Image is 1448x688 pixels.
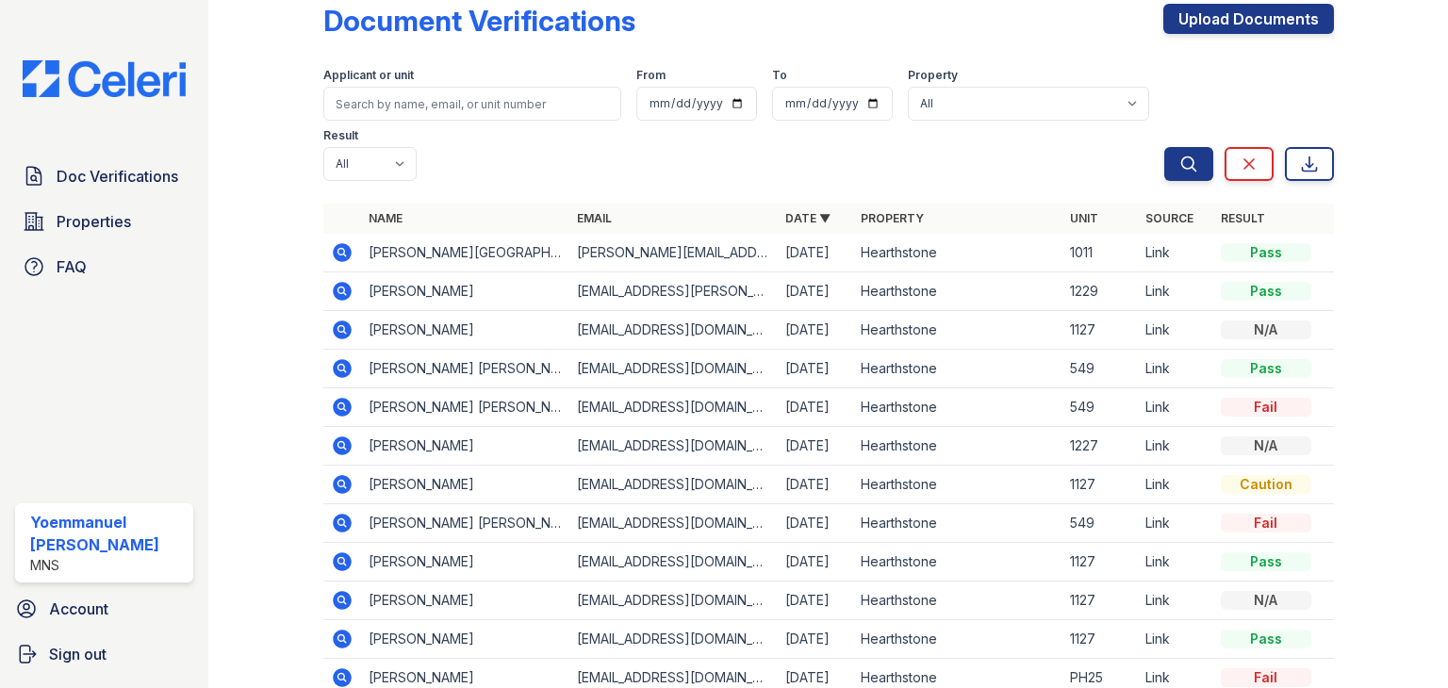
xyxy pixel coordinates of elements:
a: Date ▼ [785,211,831,225]
div: Fail [1221,668,1311,687]
td: [PERSON_NAME] [361,466,569,504]
td: [DATE] [778,234,853,272]
div: Pass [1221,630,1311,648]
label: Applicant or unit [323,68,414,83]
td: [DATE] [778,272,853,311]
td: Hearthstone [853,234,1061,272]
td: [DATE] [778,427,853,466]
td: Link [1138,350,1213,388]
a: Doc Verifications [15,157,193,195]
td: Link [1138,582,1213,620]
div: MNS [30,556,186,575]
div: Yoemmanuel [PERSON_NAME] [30,511,186,556]
td: [EMAIL_ADDRESS][DOMAIN_NAME] [569,388,778,427]
td: 549 [1062,504,1138,543]
label: To [772,68,787,83]
a: Result [1221,211,1265,225]
td: Link [1138,311,1213,350]
td: [EMAIL_ADDRESS][DOMAIN_NAME] [569,466,778,504]
span: Doc Verifications [57,165,178,188]
td: 1011 [1062,234,1138,272]
td: Hearthstone [853,582,1061,620]
span: Properties [57,210,131,233]
div: Pass [1221,359,1311,378]
td: [PERSON_NAME] [361,582,569,620]
a: Upload Documents [1163,4,1334,34]
td: [DATE] [778,350,853,388]
td: [EMAIL_ADDRESS][DOMAIN_NAME] [569,620,778,659]
td: Hearthstone [853,504,1061,543]
td: [DATE] [778,311,853,350]
td: Hearthstone [853,388,1061,427]
span: Sign out [49,643,107,665]
td: [PERSON_NAME] [PERSON_NAME] [361,504,569,543]
a: Account [8,590,201,628]
a: Email [577,211,612,225]
td: [EMAIL_ADDRESS][DOMAIN_NAME] [569,311,778,350]
img: CE_Logo_Blue-a8612792a0a2168367f1c8372b55b34899dd931a85d93a1a3d3e32e68fde9ad4.png [8,60,201,97]
td: Link [1138,504,1213,543]
td: 1127 [1062,543,1138,582]
td: [PERSON_NAME] [361,620,569,659]
td: Link [1138,543,1213,582]
label: From [636,68,666,83]
td: 1127 [1062,620,1138,659]
td: 1127 [1062,466,1138,504]
td: [EMAIL_ADDRESS][DOMAIN_NAME] [569,427,778,466]
span: Account [49,598,108,620]
div: Fail [1221,514,1311,532]
td: 1127 [1062,582,1138,620]
a: Unit [1070,211,1098,225]
div: Document Verifications [323,4,635,38]
div: N/A [1221,436,1311,455]
td: Hearthstone [853,427,1061,466]
td: [DATE] [778,466,853,504]
td: 1127 [1062,311,1138,350]
label: Result [323,128,358,143]
td: [DATE] [778,582,853,620]
td: 1229 [1062,272,1138,311]
td: Link [1138,466,1213,504]
div: N/A [1221,591,1311,610]
td: [DATE] [778,388,853,427]
td: [PERSON_NAME] [361,427,569,466]
td: [DATE] [778,504,853,543]
a: Sign out [8,635,201,673]
td: [PERSON_NAME] [PERSON_NAME] [361,350,569,388]
label: Property [908,68,958,83]
span: FAQ [57,255,87,278]
td: 1227 [1062,427,1138,466]
td: 549 [1062,388,1138,427]
td: Link [1138,620,1213,659]
input: Search by name, email, or unit number [323,87,621,121]
a: Name [369,211,403,225]
td: [PERSON_NAME] [PERSON_NAME] [361,388,569,427]
td: [PERSON_NAME] [361,543,569,582]
a: Property [861,211,924,225]
td: [EMAIL_ADDRESS][PERSON_NAME][DOMAIN_NAME] [569,272,778,311]
td: [DATE] [778,620,853,659]
td: [EMAIL_ADDRESS][DOMAIN_NAME] [569,543,778,582]
a: Source [1145,211,1193,225]
td: [EMAIL_ADDRESS][DOMAIN_NAME] [569,504,778,543]
div: Pass [1221,243,1311,262]
a: FAQ [15,248,193,286]
div: Pass [1221,552,1311,571]
td: Link [1138,234,1213,272]
td: [PERSON_NAME][GEOGRAPHIC_DATA] [361,234,569,272]
td: Hearthstone [853,272,1061,311]
div: N/A [1221,320,1311,339]
td: Link [1138,272,1213,311]
td: Hearthstone [853,311,1061,350]
div: Pass [1221,282,1311,301]
div: Caution [1221,475,1311,494]
td: [DATE] [778,543,853,582]
td: Hearthstone [853,543,1061,582]
td: [EMAIL_ADDRESS][DOMAIN_NAME] [569,582,778,620]
td: [EMAIL_ADDRESS][DOMAIN_NAME] [569,350,778,388]
td: [PERSON_NAME] [361,311,569,350]
td: Link [1138,427,1213,466]
td: Link [1138,388,1213,427]
a: Properties [15,203,193,240]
